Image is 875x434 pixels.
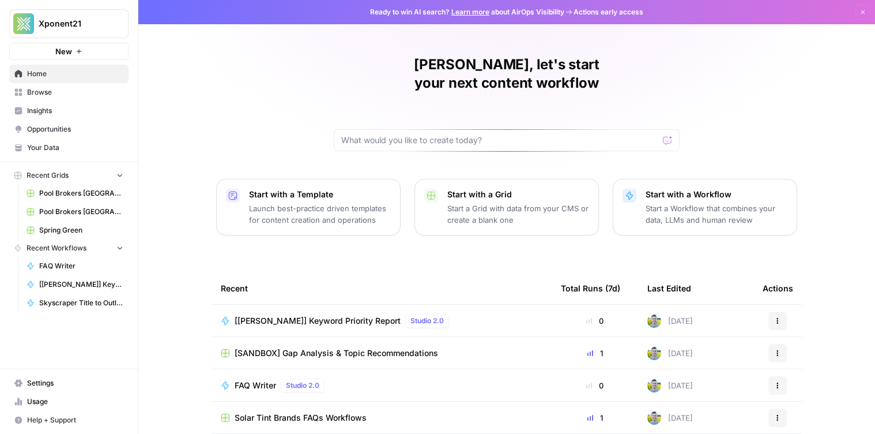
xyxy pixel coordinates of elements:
div: Actions [763,272,793,304]
a: [[PERSON_NAME]] Keyword Priority Report [21,275,129,294]
a: FAQ WriterStudio 2.0 [221,379,542,392]
div: [DATE] [647,346,693,360]
span: Help + Support [27,415,123,425]
span: New [55,46,72,57]
p: Launch best-practice driven templates for content creation and operations [249,203,391,226]
span: Insights [27,106,123,116]
p: Start with a Workflow [646,189,787,200]
button: Recent Workflows [9,240,129,257]
button: Recent Grids [9,167,129,184]
a: Spring Green [21,221,129,240]
button: Start with a GridStart a Grid with data from your CMS or create a blank one [414,179,599,235]
a: Opportunities [9,120,129,139]
p: Start a Grid with data from your CMS or create a blank one [447,203,589,226]
span: Studio 2.0 [286,380,319,391]
img: 7o9iy2kmmc4gt2vlcbjqaas6vz7k [647,314,661,328]
span: [[PERSON_NAME]] Keyword Priority Report [235,315,401,327]
a: [[PERSON_NAME]] Keyword Priority ReportStudio 2.0 [221,314,542,328]
a: Insights [9,102,129,120]
a: Settings [9,374,129,392]
span: Xponent21 [39,18,108,29]
button: Start with a TemplateLaunch best-practice driven templates for content creation and operations [216,179,401,235]
p: Start a Workflow that combines your data, LLMs and human review [646,203,787,226]
a: Usage [9,392,129,411]
a: Your Data [9,139,129,157]
div: 0 [561,380,629,391]
img: 7o9iy2kmmc4gt2vlcbjqaas6vz7k [647,411,661,425]
div: 0 [561,315,629,327]
a: Browse [9,83,129,102]
p: Start with a Template [249,189,391,200]
div: 1 [561,347,629,359]
span: [[PERSON_NAME]] Keyword Priority Report [39,279,123,290]
a: Home [9,65,129,83]
span: Solar Tint Brands FAQs Workflows [235,412,367,424]
span: Settings [27,378,123,388]
a: Solar Tint Brands FAQs Workflows [221,412,542,424]
a: Skyscraper Title to Outline [21,294,129,312]
span: Pool Brokers [GEOGRAPHIC_DATA] [39,207,123,217]
h1: [PERSON_NAME], let's start your next content workflow [334,55,680,92]
button: New [9,43,129,60]
span: Browse [27,87,123,98]
span: Usage [27,396,123,407]
div: Last Edited [647,272,691,304]
div: Recent [221,272,542,304]
span: Opportunities [27,124,123,134]
a: [SANDBOX] Gap Analysis & Topic Recommendations [221,347,542,359]
a: Pool Brokers [GEOGRAPHIC_DATA] [21,203,129,221]
span: [SANDBOX] Gap Analysis & Topic Recommendations [235,347,438,359]
div: 1 [561,412,629,424]
span: Pool Brokers [GEOGRAPHIC_DATA] [39,188,123,199]
img: Xponent21 Logo [13,13,34,34]
img: 7o9iy2kmmc4gt2vlcbjqaas6vz7k [647,346,661,360]
span: Your Data [27,143,123,153]
span: FAQ Writer [39,261,123,271]
img: 7o9iy2kmmc4gt2vlcbjqaas6vz7k [647,379,661,392]
div: Total Runs (7d) [561,272,620,304]
span: Spring Green [39,225,123,235]
a: FAQ Writer [21,257,129,275]
button: Help + Support [9,411,129,429]
div: [DATE] [647,314,693,328]
span: Skyscraper Title to Outline [39,298,123,308]
button: Start with a WorkflowStart a Workflow that combines your data, LLMs and human review [613,179,797,235]
span: Recent Workflows [27,243,86,253]
button: Workspace: Xponent21 [9,9,129,38]
span: Actions early access [574,7,643,17]
span: Ready to win AI search? about AirOps Visibility [370,7,564,17]
span: Recent Grids [27,170,69,181]
a: Learn more [451,8,489,16]
div: [DATE] [647,379,693,392]
span: Home [27,69,123,79]
span: Studio 2.0 [410,316,444,326]
p: Start with a Grid [447,189,589,200]
a: Pool Brokers [GEOGRAPHIC_DATA] [21,184,129,203]
input: What would you like to create today? [341,134,658,146]
span: FAQ Writer [235,380,276,391]
div: [DATE] [647,411,693,425]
